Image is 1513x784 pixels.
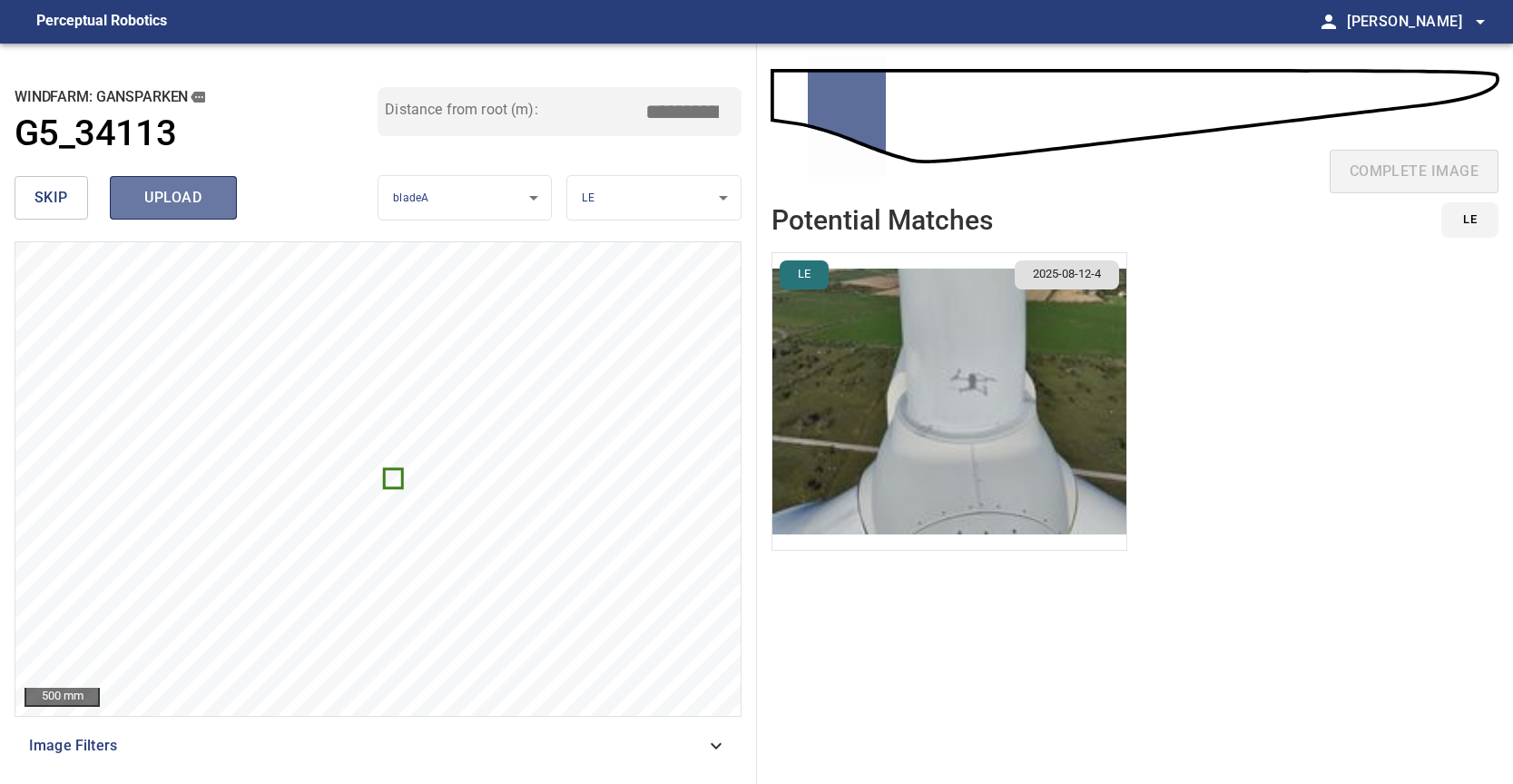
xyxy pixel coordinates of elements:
[582,191,594,204] span: LE
[29,735,705,757] span: Image Filters
[15,176,88,220] button: skip
[780,260,829,289] button: LE
[34,185,68,211] span: skip
[15,724,742,768] div: Image Filters
[15,113,378,155] a: G5_34113
[130,185,217,211] span: upload
[1347,9,1491,34] span: [PERSON_NAME]
[1318,11,1340,33] span: person
[771,205,993,235] h2: Potential Matches
[1463,210,1477,230] span: LE
[15,87,378,107] h2: windfarm: Gansparken
[188,87,208,107] button: copy message details
[1441,202,1498,238] button: LE
[1022,266,1112,283] span: 2025-08-12-4
[1340,4,1491,40] button: [PERSON_NAME]
[385,103,537,117] label: Distance from root (m):
[787,266,821,283] span: LE
[1430,202,1498,238] div: id
[110,176,237,220] button: upload
[15,113,176,155] h1: G5_34113
[36,7,167,36] figcaption: Perceptual Robotics
[378,175,551,221] div: bladeA
[567,175,740,221] div: LE
[772,253,1127,550] img: Gansparken/G5_34113/2025-08-12-4/2025-08-12-2/inspectionData/image4wp6.jpg
[1469,11,1491,33] span: arrow_drop_down
[393,191,428,204] span: bladeA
